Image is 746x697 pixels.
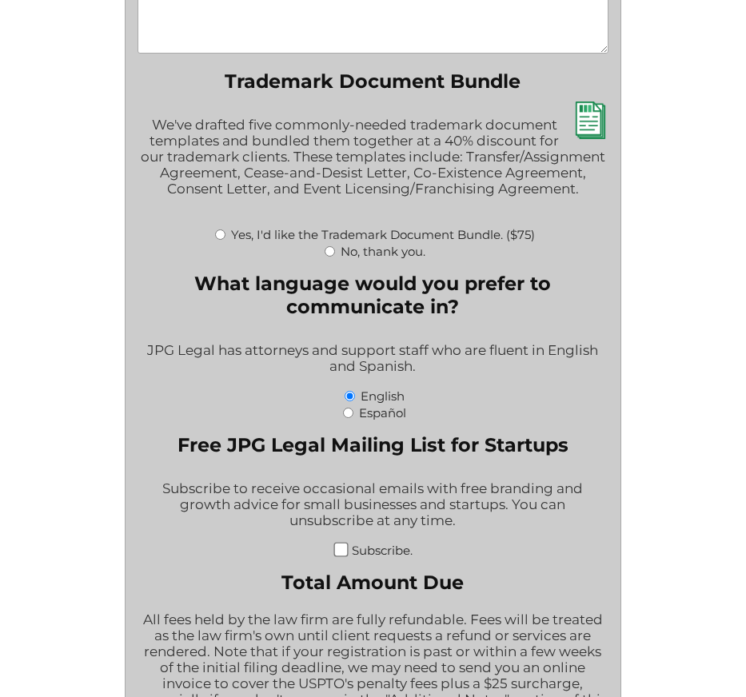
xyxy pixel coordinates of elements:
[138,470,608,541] div: Subscribe to receive occasional emails with free branding and growth advice for small businesses ...
[341,244,425,259] label: No, thank you.
[138,571,608,594] label: Total Amount Due
[178,433,568,456] legend: Free JPG Legal Mailing List for Startups
[572,102,609,139] img: Trademark Document Bundle
[352,543,413,558] label: Subscribe.
[359,405,406,420] label: Español
[138,332,608,387] div: JPG Legal has attorneys and support staff who are fluent in English and Spanish.
[138,272,608,318] legend: What language would you prefer to communicate in?
[225,70,521,93] legend: Trademark Document Bundle
[231,227,535,242] label: Yes, I'd like the Trademark Document Bundle. ($75)
[138,106,608,225] div: We've drafted five commonly-needed trademark document templates and bundled them together at a 40...
[361,388,405,404] label: English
